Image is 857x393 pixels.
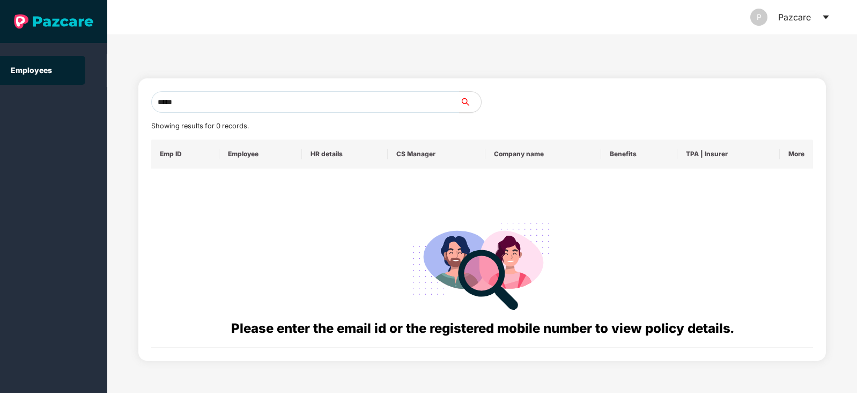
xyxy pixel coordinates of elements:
th: Emp ID [151,140,219,169]
span: Showing results for 0 records. [151,122,249,130]
span: caret-down [822,13,830,21]
span: P [757,9,762,26]
th: Company name [485,140,602,169]
th: TPA | Insurer [677,140,780,169]
th: CS Manager [388,140,485,169]
span: search [459,98,481,106]
a: Employees [11,65,52,75]
th: Benefits [601,140,677,169]
th: HR details [302,140,388,169]
span: Please enter the email id or the registered mobile number to view policy details. [231,321,734,336]
th: Employee [219,140,302,169]
button: search [459,91,482,113]
th: More [780,140,813,169]
img: svg+xml;base64,PHN2ZyB4bWxucz0iaHR0cDovL3d3dy53My5vcmcvMjAwMC9zdmciIHdpZHRoPSIyODgiIGhlaWdodD0iMj... [405,209,559,318]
